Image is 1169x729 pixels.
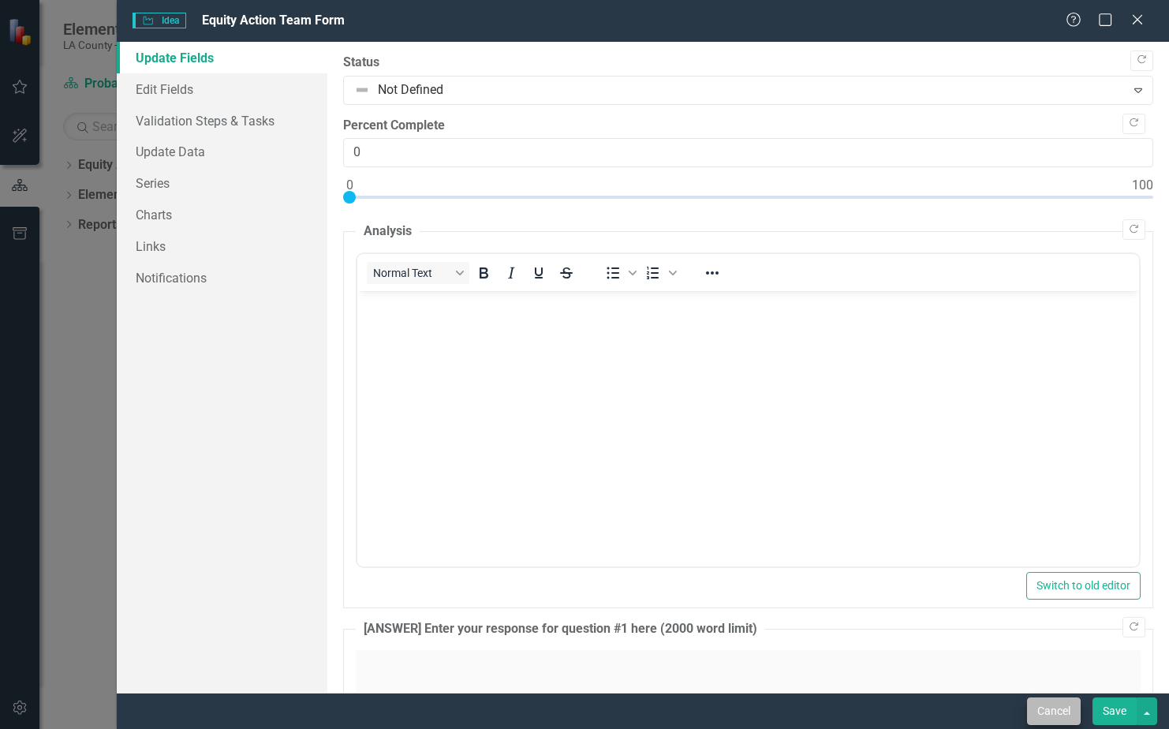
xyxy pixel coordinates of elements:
[117,230,327,262] a: Links
[357,291,1139,566] iframe: Rich Text Area
[1092,697,1137,725] button: Save
[117,262,327,293] a: Notifications
[133,13,185,28] span: Idea
[553,262,580,284] button: Strikethrough
[367,262,469,284] button: Block Normal Text
[640,262,679,284] div: Numbered list
[699,262,726,284] button: Reveal or hide additional toolbar items
[356,222,420,241] legend: Analysis
[356,620,765,638] legend: [ANSWER] Enter your response for question #1 here (2000 word limit)
[117,199,327,230] a: Charts
[117,42,327,73] a: Update Fields
[117,167,327,199] a: Series
[343,117,1153,135] label: Percent Complete
[117,136,327,167] a: Update Data
[1026,572,1141,600] button: Switch to old editor
[373,267,450,279] span: Normal Text
[117,105,327,136] a: Validation Steps & Tasks
[525,262,552,284] button: Underline
[498,262,525,284] button: Italic
[202,13,345,28] span: Equity Action Team Form
[1027,697,1081,725] button: Cancel
[117,73,327,105] a: Edit Fields
[343,54,1153,72] label: Status
[470,262,497,284] button: Bold
[599,262,639,284] div: Bullet list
